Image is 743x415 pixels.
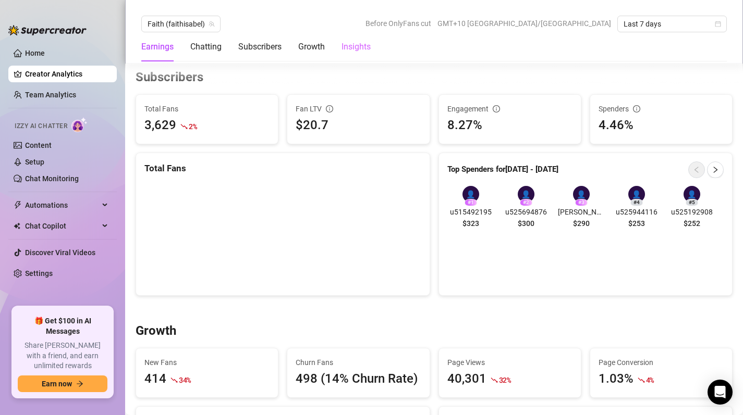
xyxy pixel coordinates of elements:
[520,199,532,206] div: # 2
[575,199,588,206] div: # 3
[499,375,511,385] span: 32 %
[296,369,421,389] div: 498 (14% Churn Rate)
[14,201,22,209] span: thunderbolt
[136,69,203,86] h3: Subscribers
[144,369,166,389] div: 414
[189,121,197,131] span: 2 %
[624,16,721,32] span: Last 7 days
[25,158,44,166] a: Setup
[179,375,191,385] span: 34 %
[296,116,421,135] div: $20.7
[18,316,107,336] span: 🎁 Get $100 in AI Messages
[447,369,486,389] div: 40,301
[180,123,188,130] span: fall
[15,121,67,131] span: Izzy AI Chatter
[148,16,214,32] span: Faith (faithisabel)
[684,218,700,229] span: $252
[573,186,590,203] div: 👤
[25,66,108,82] a: Creator Analytics
[518,186,534,203] div: 👤
[42,380,72,388] span: Earn now
[296,357,421,368] span: Churn Fans
[136,323,176,339] h3: Growth
[326,105,333,112] span: info-circle
[144,103,270,115] span: Total Fans
[18,341,107,371] span: Share [PERSON_NAME] with a friend, and earn unlimited rewards
[144,357,270,368] span: New Fans
[633,105,640,112] span: info-circle
[342,41,371,53] div: Insights
[712,166,719,173] span: right
[144,116,176,135] div: 3,629
[25,197,99,213] span: Automations
[599,357,724,368] span: Page Conversion
[14,222,20,230] img: Chat Copilot
[668,206,715,218] span: u525192908
[465,199,477,206] div: # 1
[170,376,178,384] span: fall
[491,376,498,384] span: fall
[144,161,421,175] div: Total Fans
[8,25,87,35] img: logo-BBDzfeDw.svg
[599,116,724,135] div: 4.46%
[25,269,53,278] a: Settings
[296,103,421,115] div: Fan LTV
[25,248,95,257] a: Discover Viral Videos
[613,206,660,218] span: u525944116
[190,41,222,53] div: Chatting
[447,206,494,218] span: u515492195
[599,103,724,115] div: Spenders
[447,357,573,368] span: Page Views
[628,218,645,229] span: $253
[558,206,605,218] span: [PERSON_NAME] (tassie)
[447,116,573,135] div: 8.27%
[437,16,611,31] span: GMT+10 [GEOGRAPHIC_DATA]/[GEOGRAPHIC_DATA]
[238,41,282,53] div: Subscribers
[25,174,79,183] a: Chat Monitoring
[630,199,643,206] div: # 4
[18,375,107,392] button: Earn nowarrow-right
[462,218,479,229] span: $323
[503,206,550,218] span: u525694876
[599,369,634,389] div: 1.03%
[298,41,325,53] div: Growth
[25,91,76,99] a: Team Analytics
[447,103,573,115] div: Engagement
[518,218,534,229] span: $300
[684,186,700,203] div: 👤
[628,186,645,203] div: 👤
[209,21,215,27] span: team
[715,21,721,27] span: calendar
[141,41,174,53] div: Earnings
[638,376,645,384] span: fall
[646,375,654,385] span: 4 %
[462,186,479,203] div: 👤
[366,16,431,31] span: Before OnlyFans cut
[573,218,590,229] span: $290
[25,49,45,57] a: Home
[447,164,558,176] article: Top Spenders for [DATE] - [DATE]
[25,218,99,234] span: Chat Copilot
[493,105,500,112] span: info-circle
[708,380,733,405] div: Open Intercom Messenger
[76,380,83,387] span: arrow-right
[25,141,52,149] a: Content
[686,199,698,206] div: # 5
[71,117,88,132] img: AI Chatter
